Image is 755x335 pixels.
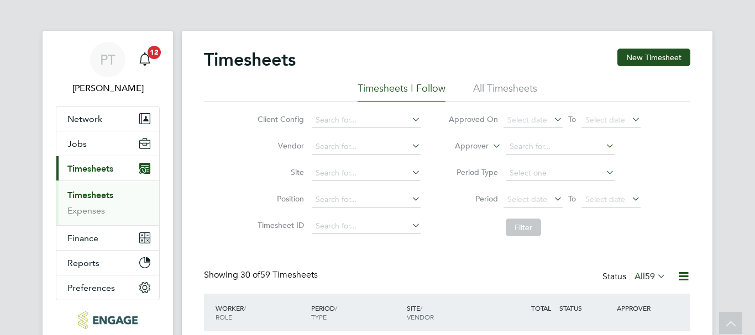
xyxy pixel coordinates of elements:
span: 59 Timesheets [240,269,318,280]
input: Search for... [312,113,421,128]
span: ROLE [216,312,232,321]
label: All [635,271,666,282]
label: Client Config [254,114,304,124]
span: Reports [67,258,99,268]
span: 59 [645,271,655,282]
label: Approved On [448,114,498,124]
label: Vendor [254,141,304,151]
li: Timesheets I Follow [358,82,445,102]
span: To [565,192,579,206]
div: Showing [204,269,320,281]
button: New Timesheet [617,49,690,66]
span: PT [100,52,116,67]
button: Jobs [56,131,159,156]
span: 12 [148,46,161,59]
span: To [565,112,579,126]
button: Timesheets [56,156,159,180]
div: SITE [404,298,500,327]
span: Philip Tedstone [56,82,160,95]
span: Select date [507,115,547,125]
span: Network [67,114,102,124]
label: Site [254,167,304,177]
a: Go to home page [56,311,160,329]
span: Preferences [67,283,115,293]
label: Timesheet ID [254,220,304,230]
button: Preferences [56,275,159,300]
span: Timesheets [67,163,113,174]
h2: Timesheets [204,49,296,71]
div: PERIOD [308,298,404,327]
span: Select date [585,115,625,125]
a: Timesheets [67,190,113,200]
div: APPROVER [614,298,672,318]
span: VENDOR [407,312,434,321]
div: Timesheets [56,180,159,225]
button: Reports [56,251,159,275]
input: Search for... [312,219,421,234]
div: STATUS [557,298,614,318]
a: PT[PERSON_NAME] [56,42,160,95]
button: Filter [506,219,541,236]
span: Finance [67,233,98,243]
div: Status [602,269,668,285]
span: TOTAL [531,304,551,312]
button: Finance [56,226,159,250]
input: Search for... [312,139,421,155]
label: Approver [439,141,489,152]
span: TYPE [311,312,327,321]
label: Position [254,194,304,204]
input: Search for... [312,192,421,208]
span: Select date [507,194,547,204]
input: Select one [506,166,615,181]
span: Select date [585,194,625,204]
span: 30 of [240,269,260,280]
a: 12 [134,42,156,77]
label: Period Type [448,167,498,177]
input: Search for... [312,166,421,181]
span: / [244,304,246,312]
a: Expenses [67,205,105,216]
li: All Timesheets [473,82,537,102]
img: conceptresources-logo-retina.png [78,311,137,329]
button: Network [56,107,159,131]
span: Jobs [67,139,87,149]
div: WORKER [213,298,308,327]
label: Period [448,194,498,204]
span: / [335,304,337,312]
input: Search for... [506,139,615,155]
span: / [420,304,422,312]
